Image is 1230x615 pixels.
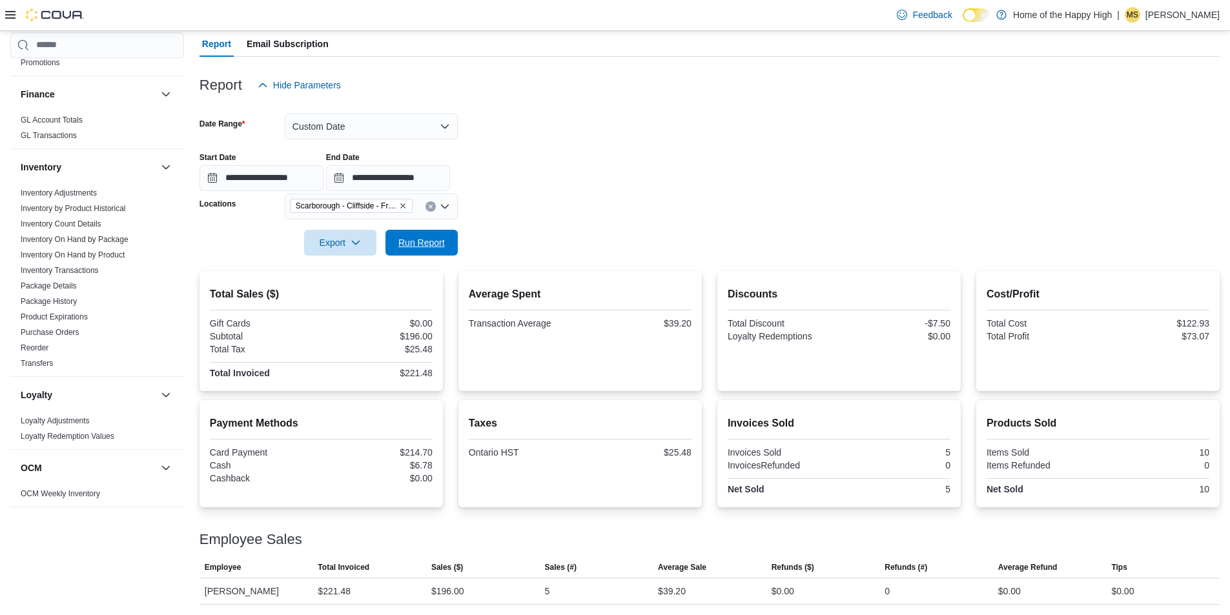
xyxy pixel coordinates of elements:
span: Export [312,230,369,256]
a: Package History [21,297,77,306]
button: Custom Date [285,114,458,139]
div: $0.00 [841,331,950,341]
span: Inventory On Hand by Package [21,234,128,245]
span: OCM Weekly Inventory [21,489,100,499]
button: Open list of options [440,201,450,212]
input: Press the down key to open a popover containing a calendar. [200,165,323,191]
span: Refunds (#) [885,562,927,572]
button: Pricing [21,519,156,532]
div: 10 [1100,484,1209,494]
h2: Invoices Sold [728,416,950,431]
span: Hide Parameters [273,79,341,92]
button: OCM [21,461,156,474]
h3: Inventory [21,161,61,174]
div: Total Cost [987,318,1096,328]
a: Inventory Transactions [21,266,99,275]
label: Start Date [200,152,236,163]
p: | [1117,7,1120,23]
div: 10 [1100,447,1209,458]
a: OCM Weekly Inventory [21,489,100,498]
span: Inventory by Product Historical [21,203,126,214]
div: $196.00 [431,583,464,599]
div: Cash [210,460,319,470]
div: 0 [885,583,890,599]
button: Pricing [158,518,174,533]
h3: Loyalty [21,388,52,401]
span: Total Invoiced [318,562,369,572]
span: Reorder [21,343,48,353]
a: Loyalty Adjustments [21,416,90,425]
span: Feedback [912,8,952,21]
h2: Discounts [728,287,950,302]
div: $0.00 [772,583,794,599]
a: Inventory by Product Historical [21,204,126,213]
a: Inventory Adjustments [21,188,97,197]
a: GL Transactions [21,131,77,140]
span: Scarborough - Cliffside - Friendly Stranger [290,199,413,213]
button: Finance [21,88,156,101]
img: Cova [26,8,84,21]
div: $0.00 [1111,583,1134,599]
h3: Pricing [21,519,51,532]
label: Date Range [200,119,245,129]
span: Employee [205,562,241,572]
div: $221.48 [318,583,351,599]
span: Tips [1111,562,1127,572]
span: Purchase Orders [21,327,79,338]
a: Inventory On Hand by Product [21,250,125,259]
button: Clear input [425,201,436,212]
button: Loyalty [158,387,174,403]
span: Package History [21,296,77,307]
div: $221.48 [323,368,433,378]
h2: Average Spent [469,287,692,302]
span: Scarborough - Cliffside - Friendly Stranger [296,199,396,212]
a: Inventory Count Details [21,219,101,228]
span: Average Sale [658,562,706,572]
a: Promotions [21,58,60,67]
a: Loyalty Redemption Values [21,432,114,441]
a: Reorder [21,343,48,352]
div: 5 [545,583,550,599]
div: $196.00 [323,331,433,341]
div: $122.93 [1100,318,1209,328]
button: Remove Scarborough - Cliffside - Friendly Stranger from selection in this group [399,202,407,210]
div: -$7.50 [841,318,950,328]
div: $0.00 [323,318,433,328]
strong: Total Invoiced [210,368,270,378]
h2: Cost/Profit [987,287,1209,302]
h3: Employee Sales [200,532,302,547]
h3: Finance [21,88,55,101]
div: Invoices Sold [728,447,837,458]
div: 5 [841,484,950,494]
div: [PERSON_NAME] [200,578,313,604]
input: Dark Mode [963,8,990,22]
div: Finance [10,112,184,148]
button: Hide Parameters [252,72,346,98]
div: Matthew Sanchez [1125,7,1140,23]
div: Total Tax [210,344,319,354]
strong: Net Sold [728,484,764,494]
p: Home of the Happy High [1013,7,1112,23]
label: Locations [200,199,236,209]
div: 0 [1100,460,1209,470]
div: $39.20 [582,318,692,328]
div: $73.07 [1100,331,1209,341]
div: Total Discount [728,318,837,328]
div: $0.00 [323,473,433,483]
div: $25.48 [582,447,692,458]
div: InvoicesRefunded [728,460,837,470]
div: 5 [841,447,950,458]
h2: Total Sales ($) [210,287,433,302]
span: Average Refund [998,562,1058,572]
a: GL Account Totals [21,116,83,125]
span: GL Transactions [21,130,77,141]
label: End Date [326,152,360,163]
button: Inventory [158,159,174,175]
h2: Payment Methods [210,416,433,431]
span: Loyalty Adjustments [21,416,90,426]
a: Purchase Orders [21,328,79,337]
a: Product Expirations [21,312,88,321]
button: Loyalty [21,388,156,401]
strong: Net Sold [987,484,1023,494]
